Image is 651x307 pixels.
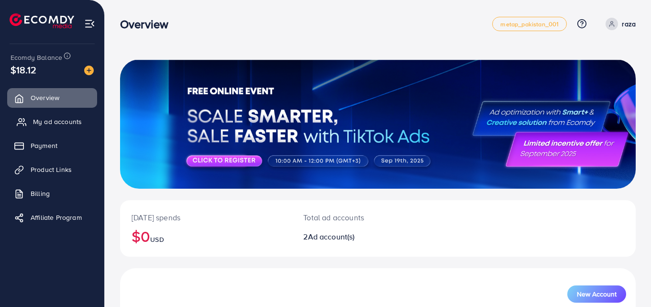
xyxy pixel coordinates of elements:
img: logo [10,13,74,28]
p: [DATE] spends [132,212,280,223]
a: My ad accounts [7,112,97,131]
p: Total ad accounts [303,212,409,223]
span: Overview [31,93,59,102]
span: Payment [31,141,57,150]
a: Product Links [7,160,97,179]
h2: 2 [303,232,409,241]
a: Overview [7,88,97,107]
a: metap_pakistan_001 [492,17,567,31]
span: Billing [31,189,50,198]
span: Product Links [31,165,72,174]
span: $18.12 [11,63,36,77]
img: menu [84,18,95,29]
a: Payment [7,136,97,155]
span: Ad account(s) [308,231,355,242]
a: Affiliate Program [7,208,97,227]
span: Ecomdy Balance [11,53,62,62]
p: raza [622,18,636,30]
span: metap_pakistan_001 [500,21,559,27]
a: Billing [7,184,97,203]
img: image [84,66,94,75]
span: My ad accounts [33,117,82,126]
h2: $0 [132,227,280,245]
span: Affiliate Program [31,213,82,222]
span: USD [150,235,164,244]
span: New Account [577,291,617,297]
button: New Account [567,285,626,303]
h3: Overview [120,17,176,31]
a: raza [602,18,636,30]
